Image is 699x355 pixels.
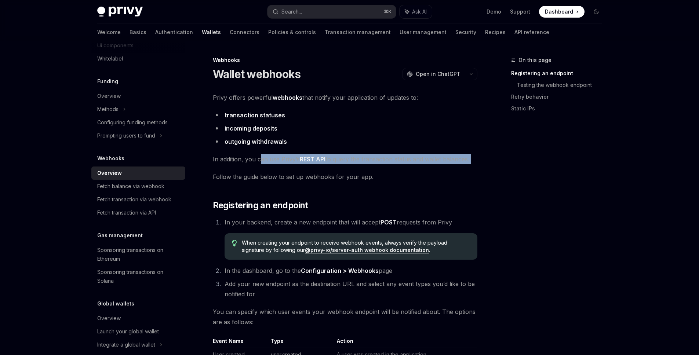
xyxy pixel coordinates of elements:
[267,5,396,18] button: Search...⌘K
[412,8,427,15] span: Ask AI
[91,180,185,193] a: Fetch balance via webhook
[510,8,530,15] a: Support
[97,231,143,240] h5: Gas management
[97,105,119,114] div: Methods
[97,23,121,41] a: Welcome
[91,52,185,65] a: Whitelabel
[213,56,477,64] div: Webhooks
[517,79,608,91] a: Testing the webhook endpoint
[225,280,475,298] span: Add your new endpoint as the destination URL and select any event types you’d like to be notified...
[300,155,325,163] a: REST API
[97,246,181,263] div: Sponsoring transactions on Ethereum
[213,200,308,211] span: Registering an endpoint
[97,54,123,63] div: Whitelabel
[213,67,301,81] h1: Wallet webhooks
[225,267,392,274] span: In the dashboard, go to the page
[225,219,452,226] span: In your backend, create a new endpoint that will accept requests from Privy
[91,312,185,325] a: Overview
[268,337,334,348] th: Type
[91,244,185,266] a: Sponsoring transactions on Ethereum
[384,9,392,15] span: ⌘ K
[305,247,429,253] a: @privy-io/server-auth webhook documentation
[97,327,159,336] div: Launch your global wallet
[91,89,185,103] a: Overview
[232,240,237,246] svg: Tip
[155,23,193,41] a: Authentication
[455,23,476,41] a: Security
[518,56,551,65] span: On this page
[97,314,121,323] div: Overview
[273,94,302,101] strong: webhooks
[511,103,608,114] a: Static IPs
[268,23,316,41] a: Policies & controls
[97,131,155,140] div: Prompting users to fund
[281,7,302,16] div: Search...
[400,5,432,18] button: Ask AI
[230,23,259,41] a: Connectors
[301,267,379,274] strong: Configuration > Webhooks
[91,206,185,219] a: Fetch transaction via API
[487,8,501,15] a: Demo
[213,92,477,103] span: Privy offers powerful that notify your application of updates to:
[97,340,155,349] div: Integrate a global wallet
[590,6,602,18] button: Toggle dark mode
[416,70,460,78] span: Open in ChatGPT
[242,239,470,254] span: When creating your endpoint to receive webhook events, always verify the payload signature by fol...
[97,154,124,163] h5: Webhooks
[213,307,477,327] span: You can specify which user events your webhook endpoint will be notified about. The options are a...
[97,118,168,127] div: Configuring funding methods
[334,337,477,348] th: Action
[485,23,506,41] a: Recipes
[539,6,585,18] a: Dashboard
[225,138,287,146] a: outgoing withdrawals
[91,166,185,180] a: Overview
[325,23,391,41] a: Transaction management
[91,193,185,206] a: Fetch transaction via webhook
[202,23,221,41] a: Wallets
[97,195,171,204] div: Fetch transaction via webhook
[97,169,122,177] div: Overview
[213,337,268,348] th: Event Name
[97,208,156,217] div: Fetch transaction via API
[130,23,146,41] a: Basics
[97,77,118,86] h5: Funding
[402,68,465,80] button: Open in ChatGPT
[511,91,608,103] a: Retry behavior
[91,266,185,288] a: Sponsoring transactions on Solana
[545,8,573,15] span: Dashboard
[97,268,181,285] div: Sponsoring transactions on Solana
[225,125,277,132] a: incoming deposits
[91,325,185,338] a: Launch your global wallet
[511,67,608,79] a: Registering an endpoint
[400,23,447,41] a: User management
[213,154,477,164] span: In addition, you can use Privy’s to query the transaction status and wallet balances.
[97,7,143,17] img: dark logo
[514,23,549,41] a: API reference
[97,182,164,191] div: Fetch balance via webhook
[91,116,185,129] a: Configuring funding methods
[381,219,397,226] strong: POST
[97,92,121,100] div: Overview
[213,172,477,182] span: Follow the guide below to set up webhooks for your app.
[97,299,134,308] h5: Global wallets
[225,111,285,119] a: transaction statuses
